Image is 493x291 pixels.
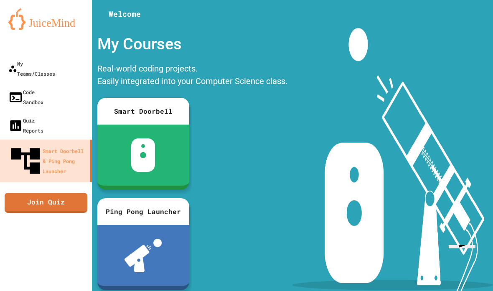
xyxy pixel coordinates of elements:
[8,8,84,30] img: logo-orange.svg
[445,245,486,284] iframe: chat widget
[131,138,155,172] img: sdb-white.svg
[93,60,292,92] div: Real-world coding projects. Easily integrated into your Computer Science class.
[97,98,189,125] div: Smart Doorbell
[93,28,292,60] div: My Courses
[5,193,87,213] a: Join Quiz
[97,198,189,225] div: Ping Pong Launcher
[8,87,43,107] div: Code Sandbox
[8,115,43,135] div: Quiz Reports
[8,144,87,178] div: Smart Doorbell & Ping Pong Launcher
[125,239,162,272] img: ppl-with-ball.png
[8,59,55,79] div: My Teams/Classes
